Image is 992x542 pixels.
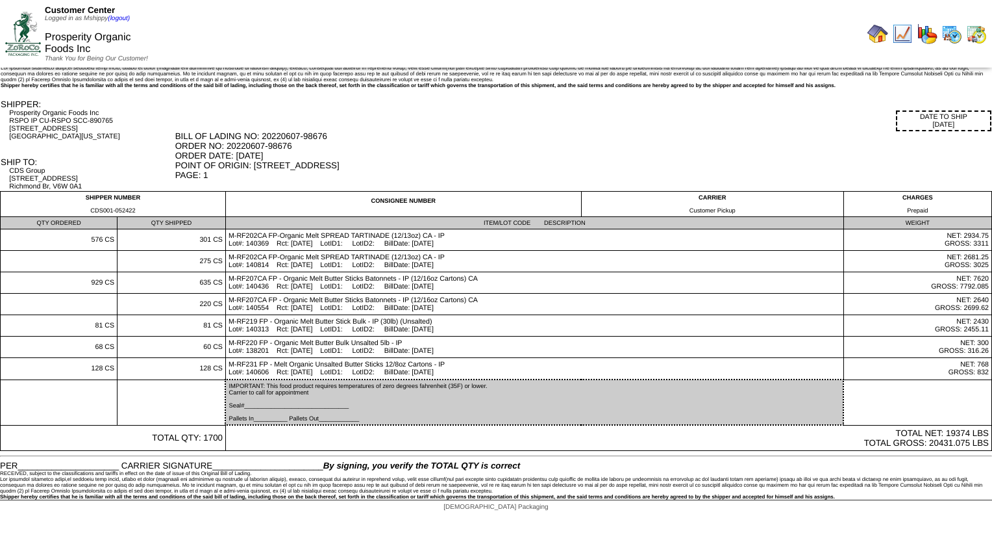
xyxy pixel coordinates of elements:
[843,251,991,272] td: NET: 2681.25 GROSS: 3025
[45,15,130,22] span: Logged in as Mshippy
[892,23,913,44] img: line_graph.gif
[118,315,226,337] td: 81 CS
[225,425,991,451] td: TOTAL NET: 19374 LBS TOTAL GROSS: 20431.075 LBS
[225,315,843,337] td: M-RF219 FP - Organic Melt Butter Stick Bulk - IP (30lb) (Unsalted) Lot#: 140313 Rct: [DATE] LotID...
[118,229,226,251] td: 301 CS
[867,23,888,44] img: home.gif
[443,504,548,511] span: [DEMOGRAPHIC_DATA] Packaging
[118,217,226,229] td: QTY SHIPPED
[843,229,991,251] td: NET: 2934.75 GROSS: 3311
[843,192,991,217] td: CHARGES
[225,358,843,380] td: M-RF231 FP - Melt Organic Unsalted Butter Sticks 12/8oz Cartons - IP Lot#: 140606 Rct: [DATE] Lot...
[1,272,118,294] td: 929 CS
[9,167,173,190] div: CDS Group [STREET_ADDRESS] Richmond Br, V6W 0A1
[225,192,581,217] td: CONSIGNEE NUMBER
[108,15,130,22] a: (logout)
[225,251,843,272] td: M-RF202CA FP-Organic Melt SPREAD TARTINADE (12/13oz) CA - IP Lot#: 140814 Rct: [DATE] LotID1: Lot...
[843,294,991,315] td: NET: 2640 GROSS: 2699.62
[225,294,843,315] td: M-RF207CA FP - Organic Melt Butter Sticks Batonnets - IP (12/16oz Cartons) CA Lot#: 140554 Rct: [...
[1,229,118,251] td: 576 CS
[225,272,843,294] td: M-RF207CA FP - Organic Melt Butter Sticks Batonnets - IP (12/16oz Cartons) CA Lot#: 140436 Rct: [...
[1,425,226,451] td: TOTAL QTY: 1700
[1,157,174,167] div: SHIP TO:
[45,55,148,62] span: Thank You for Being Our Customer!
[9,109,173,140] div: Prosperity Organic Foods Inc RSPO IP CU-RSPO SCC-890765 [STREET_ADDRESS] [GEOGRAPHIC_DATA][US_STATE]
[118,358,226,380] td: 128 CS
[1,217,118,229] td: QTY ORDERED
[323,461,520,471] span: By signing, you verify the TOTAL QTY is correct
[45,5,115,15] span: Customer Center
[225,380,843,425] td: IMPORTANT: This food product requires temperatures of zero degrees fahrenheit (35F) or lower. Car...
[3,207,223,214] div: CDS001-052422
[1,99,174,109] div: SHIPPER:
[581,192,843,217] td: CARRIER
[1,315,118,337] td: 81 CS
[225,337,843,358] td: M-RF220 FP - Organic Melt Butter Bulk Unsalted 5lb - IP Lot#: 138201 Rct: [DATE] LotID1: LotID2: ...
[225,229,843,251] td: M-RF202CA FP-Organic Melt SPREAD TARTINADE (12/13oz) CA - IP Lot#: 140369 Rct: [DATE] LotID1: Lot...
[118,294,226,315] td: 220 CS
[843,337,991,358] td: NET: 300 GROSS: 316.26
[1,337,118,358] td: 68 CS
[896,110,991,131] div: DATE TO SHIP [DATE]
[847,207,989,214] div: Prepaid
[843,272,991,294] td: NET: 7620 GROSS: 7792.085
[941,23,962,44] img: calendarprod.gif
[1,192,226,217] td: SHIPPER NUMBER
[118,272,226,294] td: 635 CS
[843,217,991,229] td: WEIGHT
[843,315,991,337] td: NET: 2430 GROSS: 2455.11
[1,83,991,88] div: Shipper hereby certifies that he is familiar with all the terms and conditions of the said bill o...
[175,131,991,180] div: BILL OF LADING NO: 20220607-98676 ORDER NO: 20220607-98676 ORDER DATE: [DATE] POINT OF ORIGIN: [S...
[225,217,843,229] td: ITEM/LOT CODE DESCRIPTION
[118,251,226,272] td: 275 CS
[5,12,41,55] img: ZoRoCo_Logo(Green%26Foil)%20jpg.webp
[843,358,991,380] td: NET: 768 GROSS: 832
[118,337,226,358] td: 60 CS
[1,358,118,380] td: 128 CS
[584,207,841,214] div: Customer Pickup
[45,32,131,55] span: Prosperity Organic Foods Inc
[917,23,937,44] img: graph.gif
[966,23,987,44] img: calendarinout.gif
